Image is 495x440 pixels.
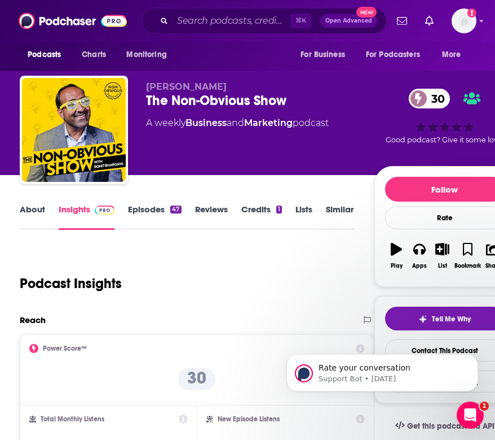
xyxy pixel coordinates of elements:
a: Business [185,117,227,128]
p: 30 [178,368,215,390]
span: Monitoring [126,47,166,63]
img: The Non-Obvious Show [22,78,126,182]
a: Lists [295,204,312,230]
span: Charts [82,47,106,63]
div: Bookmark [454,263,481,269]
button: open menu [359,44,436,66]
span: and [227,117,244,128]
img: User Profile [452,8,476,33]
img: Podchaser - Follow, Share and Rate Podcasts [19,10,127,32]
span: For Business [300,47,345,63]
button: Open AdvancedNew [320,14,377,28]
span: New [356,7,377,18]
a: Charts [74,44,113,66]
div: Play [391,263,403,269]
div: 1 [276,206,282,214]
a: About [20,204,45,230]
button: Apps [408,236,431,276]
span: More [442,47,461,63]
a: Credits1 [241,204,282,230]
a: Show notifications dropdown [392,11,412,31]
span: Logged in as RP_publicity [452,8,476,33]
span: 30 [420,89,450,108]
span: Podcasts [28,47,61,63]
svg: Add a profile image [467,8,476,18]
iframe: Intercom notifications message [269,330,495,409]
button: Play [385,236,408,276]
img: tell me why sparkle [418,315,427,324]
h2: Total Monthly Listens [41,415,104,423]
span: Tell Me Why [432,315,471,324]
div: A weekly podcast [146,116,329,130]
a: InsightsPodchaser Pro [59,204,114,230]
h1: Podcast Insights [20,275,122,292]
button: open menu [434,44,475,66]
img: Podchaser Pro [95,206,114,215]
a: Show notifications dropdown [421,11,438,31]
span: 1 [480,402,489,411]
h2: Reach [20,315,46,325]
button: Bookmark [454,236,481,276]
a: Similar [326,204,353,230]
button: open menu [118,44,181,66]
span: ⌘ K [290,14,311,28]
a: Reviews [195,204,228,230]
iframe: Intercom live chat [457,402,484,429]
a: 30 [409,89,450,108]
span: Get this podcast via API [407,421,494,431]
span: Open Advanced [325,18,372,24]
input: Search podcasts, credits, & more... [173,12,290,30]
h2: New Episode Listens [218,415,280,423]
button: open menu [20,44,76,66]
a: Marketing [244,117,293,128]
span: For Podcasters [366,47,420,63]
div: 47 [170,206,181,214]
div: Search podcasts, credits, & more... [142,8,387,34]
button: List [431,236,454,276]
a: Episodes47 [128,204,181,230]
h2: Power Score™ [43,345,87,352]
button: Show profile menu [452,8,476,33]
button: open menu [293,44,359,66]
span: [PERSON_NAME] [146,81,227,92]
div: List [438,263,447,269]
div: Apps [412,263,427,269]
